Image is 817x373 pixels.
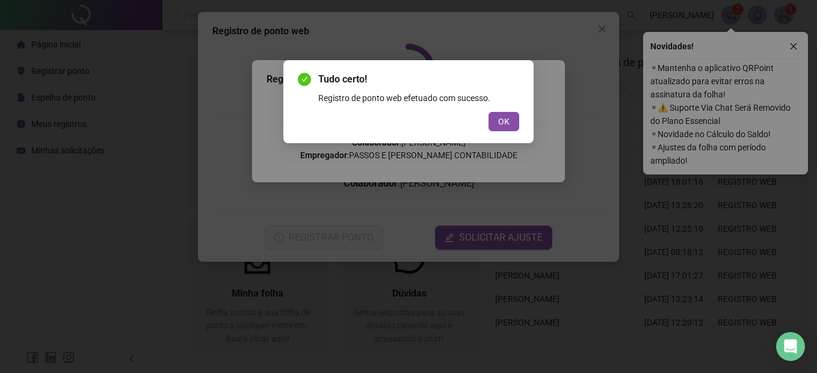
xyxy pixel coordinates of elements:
span: OK [498,115,510,128]
button: OK [489,112,519,131]
span: Tudo certo! [318,72,519,87]
span: check-circle [298,73,311,86]
div: Open Intercom Messenger [776,332,805,361]
div: Registro de ponto web efetuado com sucesso. [318,91,519,105]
